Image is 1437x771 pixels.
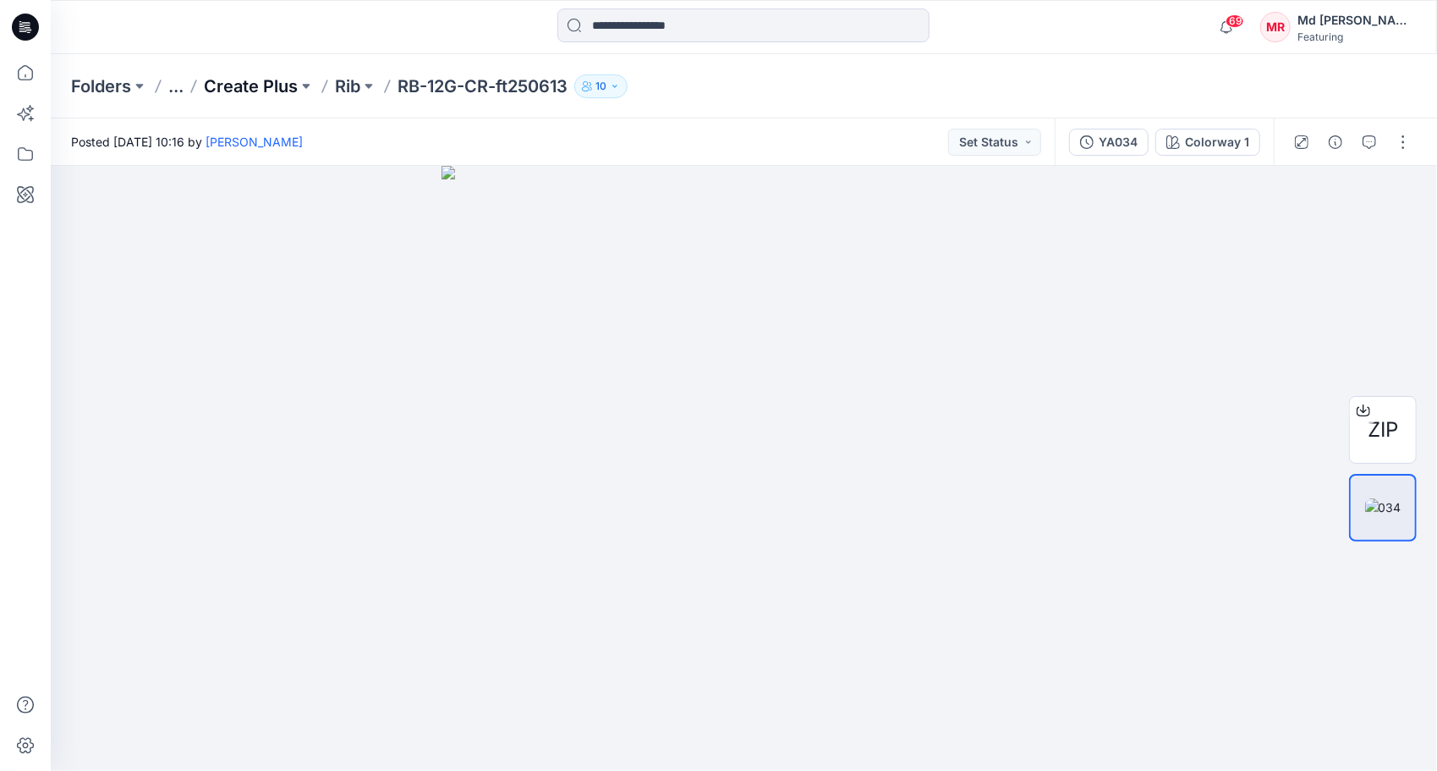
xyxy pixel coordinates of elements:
img: 034 [1365,498,1401,516]
a: Create Plus [204,74,298,98]
a: Rib [335,74,360,98]
div: Featuring [1297,30,1416,43]
a: Folders [71,74,131,98]
div: YA034 [1099,133,1138,151]
div: MR [1260,12,1291,42]
p: 10 [595,77,606,96]
span: Posted [DATE] 10:16 by [71,133,303,151]
span: ZIP [1368,415,1398,445]
button: YA034 [1069,129,1149,156]
button: ... [168,74,184,98]
button: 10 [574,74,628,98]
div: Md [PERSON_NAME][DEMOGRAPHIC_DATA] [1297,10,1416,30]
div: Colorway 1 [1185,133,1249,151]
img: eyJhbGciOiJIUzI1NiIsImtpZCI6IjAiLCJzbHQiOiJzZXMiLCJ0eXAiOiJKV1QifQ.eyJkYXRhIjp7InR5cGUiOiJzdG9yYW... [442,166,1046,771]
button: Details [1322,129,1349,156]
span: 69 [1226,14,1244,28]
a: [PERSON_NAME] [206,135,303,149]
button: Colorway 1 [1155,129,1260,156]
p: RB-12G-CR-ft250613 [398,74,568,98]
